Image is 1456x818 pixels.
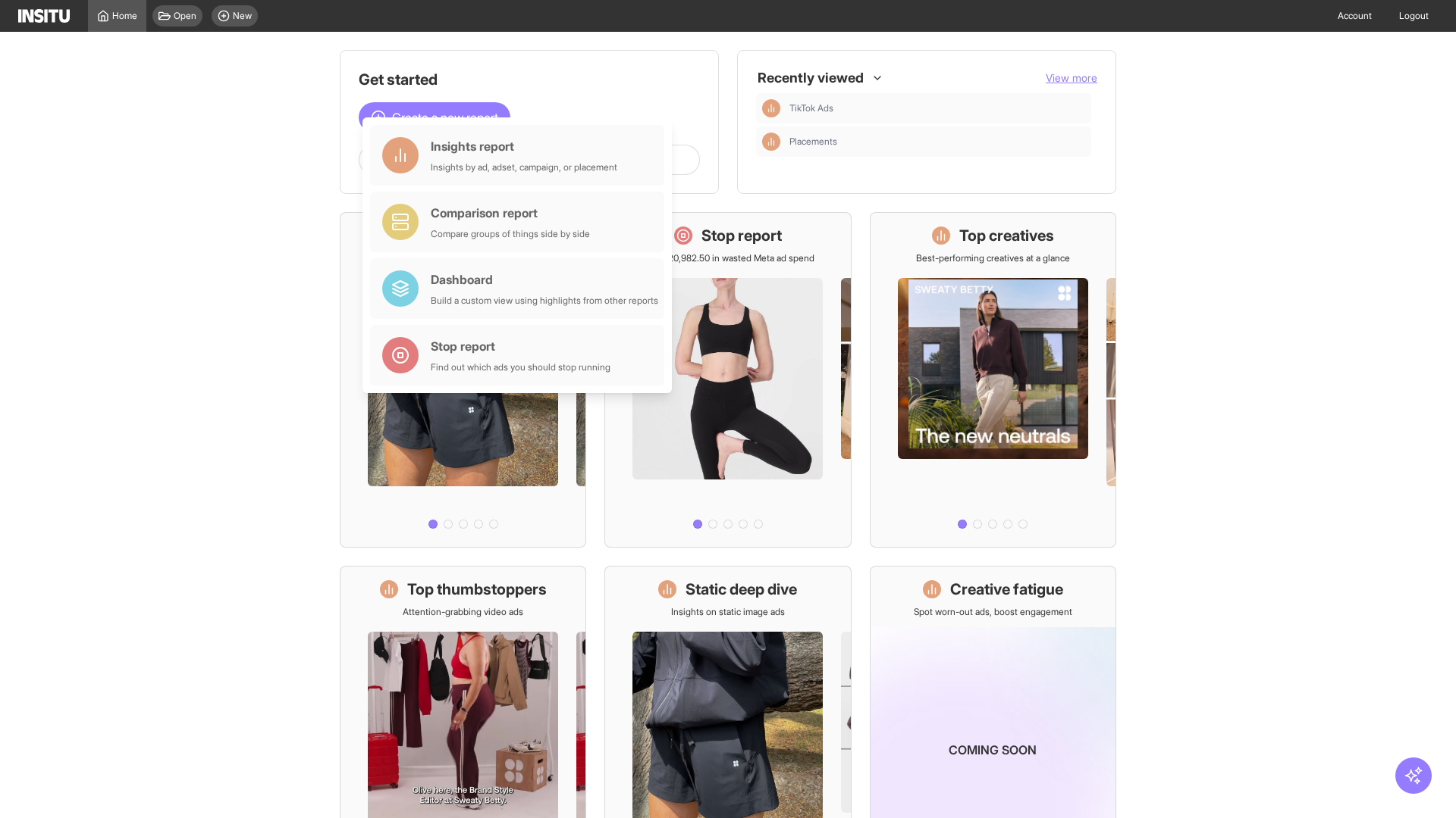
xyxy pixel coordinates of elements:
[959,225,1054,246] h1: Top creatives
[431,228,590,240] div: Compare groups of things side by side
[359,102,510,133] button: Create a new report
[762,133,780,151] div: Insights
[789,102,833,114] span: TikTok Ads
[392,108,498,126] span: Create a new report
[403,606,523,618] p: Attention-grabbing video ads
[789,102,1085,114] span: TikTok Ads
[431,270,658,289] div: Dashboard
[431,204,590,222] div: Comparison report
[870,212,1116,548] a: Top creativesBest-performing creatives at a glance
[789,136,837,148] span: Placements
[789,136,1085,148] span: Placements
[233,10,252,22] span: New
[407,579,547,600] h1: Top thumbstoppers
[431,337,610,355] div: Stop report
[1046,71,1097,84] span: View more
[431,295,658,307] div: Build a custom view using highlights from other reports
[701,225,782,246] h1: Stop report
[174,10,196,22] span: Open
[916,252,1070,264] p: Best-performing creatives at a glance
[340,212,586,548] a: What's live nowSee all active ads instantly
[431,137,617,155] div: Insights report
[762,99,780,117] div: Insights
[431,361,610,373] div: Find out which ads you should stop running
[604,212,851,548] a: Stop reportSave £20,982.50 in wasted Meta ad spend
[686,579,797,600] h1: Static deep dive
[359,69,700,90] h1: Get started
[671,606,785,618] p: Insights on static image ads
[112,10,137,22] span: Home
[18,9,70,23] img: Logo
[1046,70,1097,86] button: View more
[641,252,814,264] p: Save £20,982.50 in wasted Meta ad spend
[431,161,617,173] div: Insights by ad, adset, campaign, or placement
